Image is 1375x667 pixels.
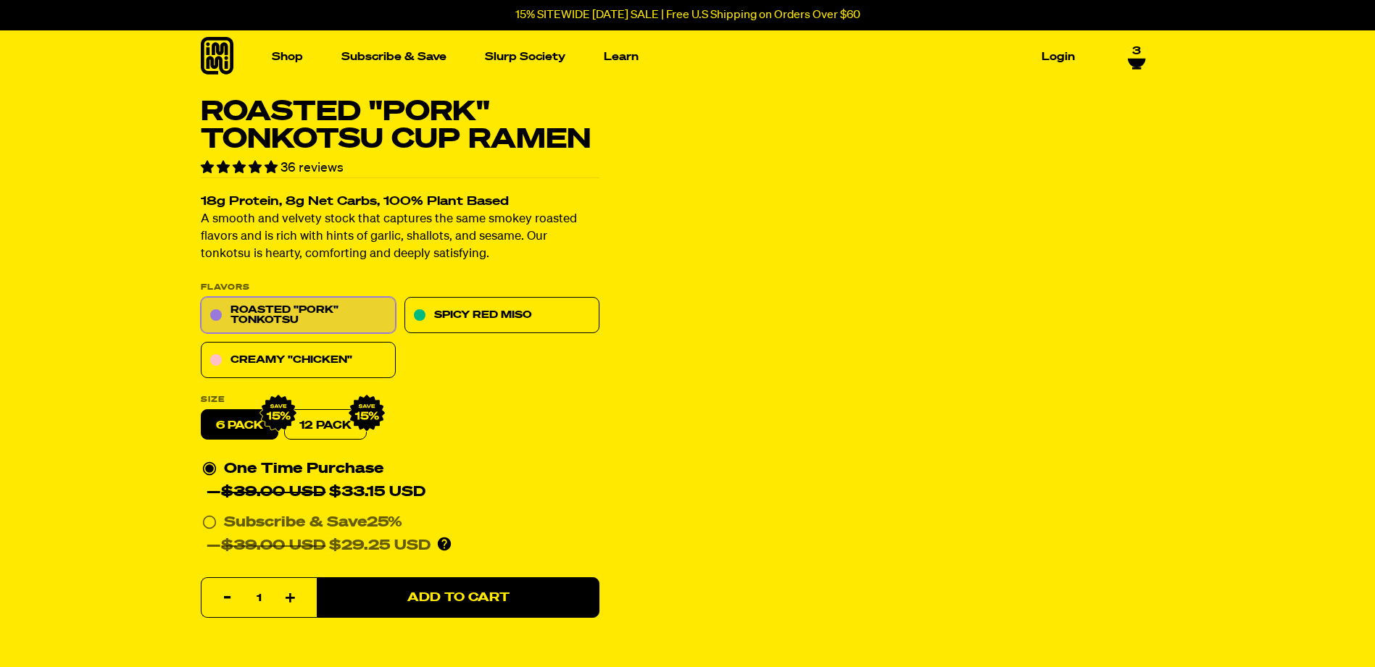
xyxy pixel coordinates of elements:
a: 3 [1128,45,1146,70]
img: IMG_9632.png [259,395,297,432]
h1: Roasted "Pork" Tonkotsu Cup Ramen [201,98,599,154]
nav: Main navigation [266,30,1081,83]
div: — $29.25 USD [207,534,431,558]
p: Flavors [201,284,599,292]
span: 25% [367,516,402,530]
a: Login [1036,46,1081,68]
span: 3 [1132,45,1141,58]
div: One Time Purchase [202,458,598,504]
a: Slurp Society [479,46,571,68]
a: Shop [266,46,309,68]
a: 12 Pack [284,410,367,440]
div: Subscribe & Save [224,511,402,534]
div: — $33.15 USD [207,481,425,504]
span: 36 reviews [281,161,344,175]
input: quantity [210,579,308,619]
a: Roasted "Pork" Tonkotsu [201,298,396,334]
span: Add to Cart [407,592,509,604]
a: Learn [598,46,644,68]
p: 15% SITEWIDE [DATE] SALE | Free U.S Shipping on Orders Over $60 [515,9,860,22]
del: $39.00 USD [221,539,325,553]
a: Spicy Red Miso [404,298,599,334]
p: A smooth and velvety stock that captures the same smokey roasted flavors and is rich with hints o... [201,211,599,264]
label: Size [201,396,599,404]
a: Subscribe & Save [336,46,452,68]
span: 4.75 stars [201,161,281,175]
del: $39.00 USD [221,485,325,500]
a: Creamy "Chicken" [201,343,396,379]
button: Add to Cart [317,578,599,618]
img: IMG_9632.png [348,395,386,432]
h2: 18g Protein, 8g Net Carbs, 100% Plant Based [201,196,599,209]
label: 6 pack [201,410,278,440]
